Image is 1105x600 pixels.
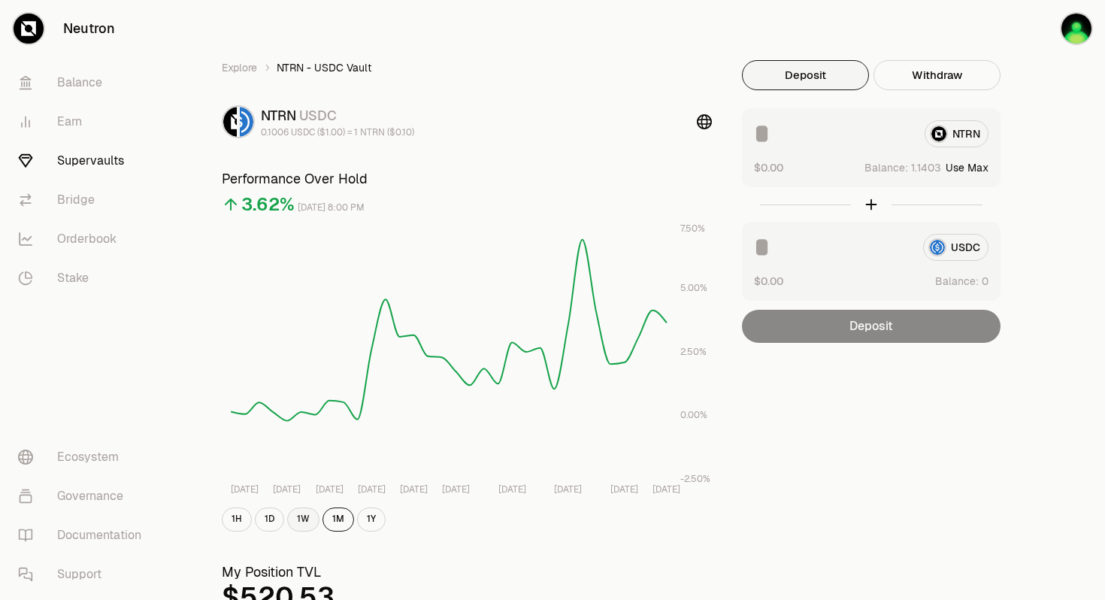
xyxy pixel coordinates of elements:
a: Stake [6,259,162,298]
nav: breadcrumb [222,60,712,75]
tspan: [DATE] [652,483,680,495]
tspan: [DATE] [358,483,386,495]
tspan: [DATE] [554,483,582,495]
tspan: 5.00% [680,282,707,294]
button: 1W [287,508,319,532]
tspan: [DATE] [442,483,470,495]
button: 1H [222,508,252,532]
tspan: 2.50% [680,346,707,358]
tspan: -2.50% [680,473,710,485]
tspan: 7.50% [680,223,705,235]
a: Ecosystem [6,438,162,477]
button: Deposit [742,60,869,90]
img: USDC Logo [240,107,253,137]
div: 3.62% [241,192,295,217]
span: Balance: [935,274,979,289]
tspan: [DATE] [316,483,344,495]
a: Earn [6,102,162,141]
img: orange ledger lille [1061,14,1091,44]
div: [DATE] 8:00 PM [298,199,365,217]
a: Governance [6,477,162,516]
div: NTRN [261,105,414,126]
button: $0.00 [754,159,783,175]
button: 1M [322,508,354,532]
tspan: [DATE] [274,483,301,495]
button: Withdraw [873,60,1001,90]
a: Documentation [6,516,162,555]
img: NTRN Logo [223,107,237,137]
tspan: [DATE] [610,483,638,495]
a: Bridge [6,180,162,220]
tspan: [DATE] [400,483,428,495]
a: Orderbook [6,220,162,259]
span: USDC [299,107,337,124]
button: 1Y [357,508,386,532]
tspan: [DATE] [498,483,526,495]
h3: Performance Over Hold [222,168,712,189]
button: Use Max [946,160,988,175]
div: 0.1006 USDC ($1.00) = 1 NTRN ($0.10) [261,126,414,138]
a: Explore [222,60,257,75]
a: Balance [6,63,162,102]
button: $0.00 [754,273,783,289]
a: Supervaults [6,141,162,180]
tspan: 0.00% [680,409,707,421]
tspan: [DATE] [231,483,259,495]
span: NTRN - USDC Vault [277,60,371,75]
span: Balance: [864,160,908,175]
button: 1D [255,508,284,532]
a: Support [6,555,162,594]
h3: My Position TVL [222,562,712,583]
